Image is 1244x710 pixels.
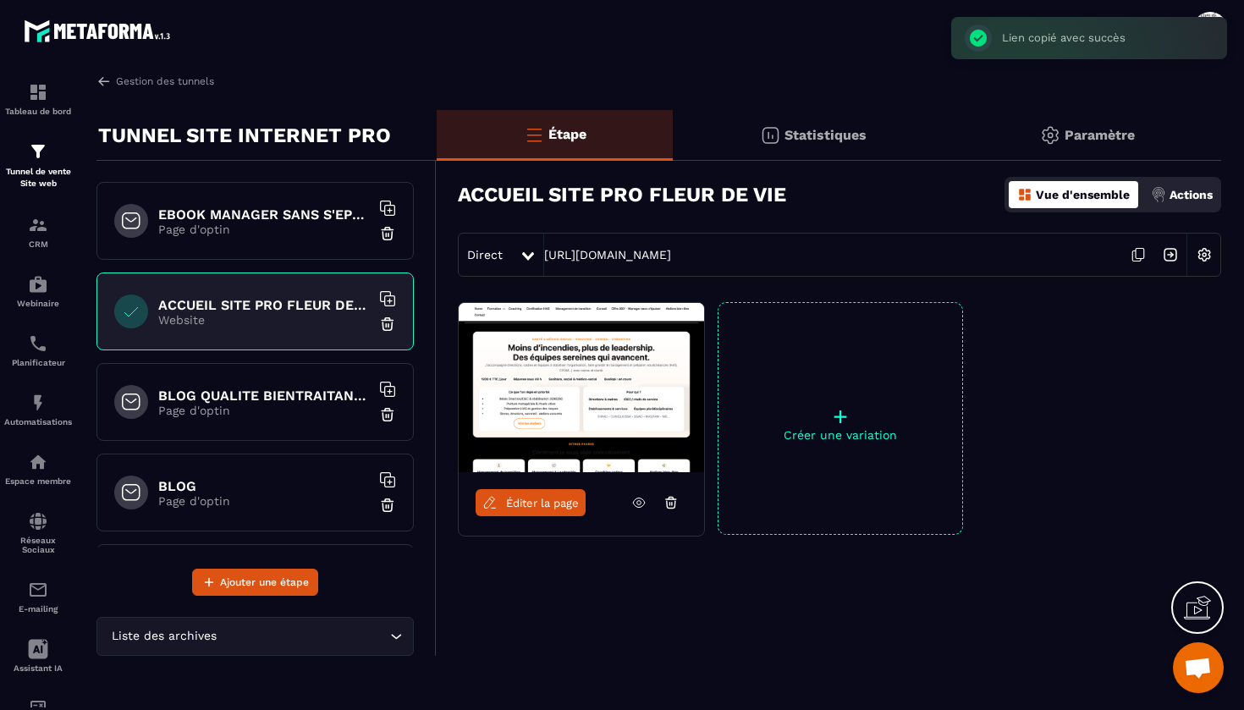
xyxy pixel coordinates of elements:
[4,166,72,190] p: Tunnel de vente Site web
[784,127,867,143] p: Statistiques
[28,274,48,294] img: automations
[760,125,780,146] img: stats.20deebd0.svg
[1065,127,1135,143] p: Paramètre
[4,498,72,567] a: social-networksocial-networkRéseaux Sociaux
[379,406,396,423] img: trash
[24,15,176,47] img: logo
[28,333,48,354] img: scheduler
[4,439,72,498] a: automationsautomationsEspace membre
[158,206,370,223] h6: EBOOK MANAGER SANS S'EPUISER OFFERT
[548,126,586,142] p: Étape
[192,569,318,596] button: Ajouter une étape
[4,604,72,614] p: E-mailing
[4,299,72,308] p: Webinaire
[1036,188,1130,201] p: Vue d'ensemble
[28,215,48,235] img: formation
[158,223,370,236] p: Page d'optin
[506,497,579,509] span: Éditer la page
[458,183,786,206] h3: ACCUEIL SITE PRO FLEUR DE VIE
[1017,187,1032,202] img: dashboard-orange.40269519.svg
[4,476,72,486] p: Espace membre
[1151,187,1166,202] img: actions.d6e523a2.png
[158,404,370,417] p: Page d'optin
[28,580,48,600] img: email
[107,627,220,646] span: Liste des archives
[4,107,72,116] p: Tableau de bord
[1154,239,1186,271] img: arrow-next.bcc2205e.svg
[4,536,72,554] p: Réseaux Sociaux
[4,239,72,249] p: CRM
[1170,188,1213,201] p: Actions
[28,511,48,531] img: social-network
[4,129,72,202] a: formationformationTunnel de vente Site web
[4,261,72,321] a: automationsautomationsWebinaire
[718,405,962,428] p: +
[158,297,370,313] h6: ACCUEIL SITE PRO FLEUR DE VIE
[96,74,214,89] a: Gestion des tunnels
[1188,239,1220,271] img: setting-w.858f3a88.svg
[467,248,503,261] span: Direct
[4,380,72,439] a: automationsautomationsAutomatisations
[158,388,370,404] h6: BLOG QUALITE BIENTRAITANCE
[4,358,72,367] p: Planificateur
[4,626,72,685] a: Assistant IA
[220,574,309,591] span: Ajouter une étape
[158,313,370,327] p: Website
[524,124,544,145] img: bars-o.4a397970.svg
[4,663,72,673] p: Assistant IA
[1040,125,1060,146] img: setting-gr.5f69749f.svg
[98,118,391,152] p: TUNNEL SITE INTERNET PRO
[379,225,396,242] img: trash
[4,69,72,129] a: formationformationTableau de bord
[28,452,48,472] img: automations
[4,321,72,380] a: schedulerschedulerPlanificateur
[220,627,386,646] input: Search for option
[379,497,396,514] img: trash
[28,393,48,413] img: automations
[96,74,112,89] img: arrow
[4,567,72,626] a: emailemailE-mailing
[4,202,72,261] a: formationformationCRM
[158,494,370,508] p: Page d'optin
[158,478,370,494] h6: BLOG
[4,417,72,427] p: Automatisations
[28,141,48,162] img: formation
[379,316,396,333] img: trash
[718,428,962,442] p: Créer une variation
[544,248,671,261] a: [URL][DOMAIN_NAME]
[459,303,704,472] img: image
[476,489,586,516] a: Éditer la page
[1173,642,1224,693] div: Ouvrir le chat
[28,82,48,102] img: formation
[96,617,414,656] div: Search for option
